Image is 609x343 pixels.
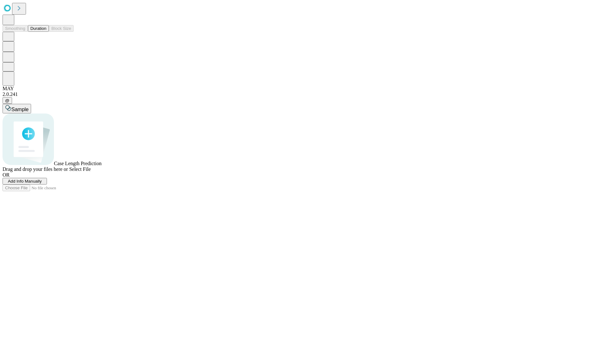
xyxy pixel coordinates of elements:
[3,91,606,97] div: 2.0.241
[5,98,10,103] span: @
[3,97,12,104] button: @
[3,104,31,113] button: Sample
[3,86,606,91] div: MAY
[3,172,10,178] span: OR
[3,25,28,32] button: Smoothing
[8,179,42,184] span: Add Info Manually
[3,178,47,185] button: Add Info Manually
[3,166,68,172] span: Drag and drop your files here or
[54,161,101,166] span: Case Length Prediction
[69,166,91,172] span: Select File
[49,25,74,32] button: Block Size
[28,25,49,32] button: Duration
[11,107,29,112] span: Sample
